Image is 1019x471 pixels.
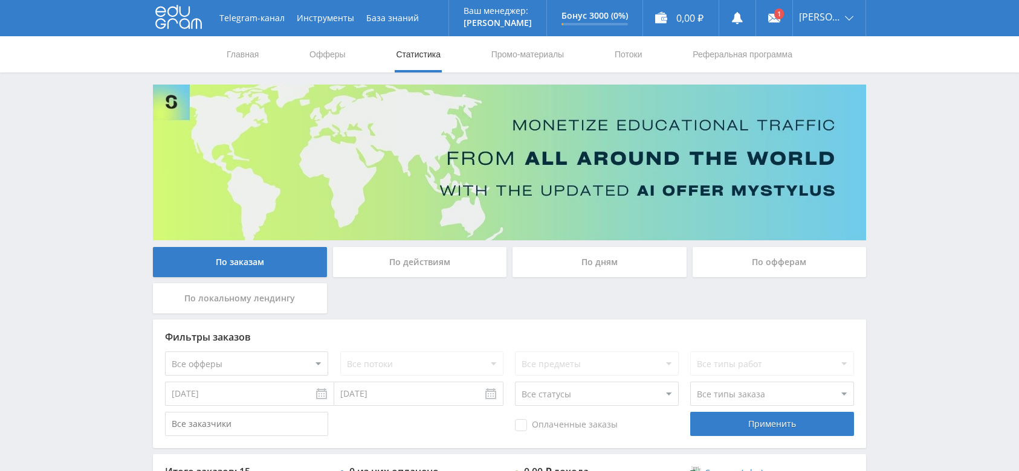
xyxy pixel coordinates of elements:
a: Офферы [308,36,347,72]
a: Реферальная программа [691,36,794,72]
div: По офферам [693,247,867,277]
div: По дням [513,247,687,277]
span: [PERSON_NAME] [799,12,841,22]
input: Все заказчики [165,412,328,436]
a: Главная [225,36,260,72]
a: Статистика [395,36,442,72]
a: Потоки [613,36,644,72]
div: Применить [690,412,853,436]
p: Бонус 3000 (0%) [561,11,628,21]
p: Ваш менеджер: [464,6,532,16]
p: [PERSON_NAME] [464,18,532,28]
a: Промо-материалы [490,36,565,72]
div: Фильтры заказов [165,332,854,342]
div: По локальному лендингу [153,283,327,313]
div: По заказам [153,247,327,277]
img: Banner [153,85,866,240]
div: По действиям [333,247,507,277]
span: Оплаченные заказы [515,419,618,431]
